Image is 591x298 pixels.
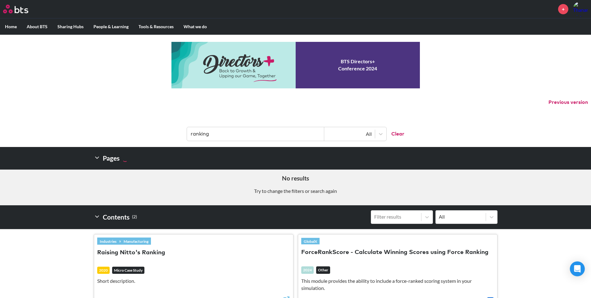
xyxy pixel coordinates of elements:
[573,2,588,16] img: Thananthorn Khanijomdi
[374,213,418,220] div: Filter results
[301,238,320,245] a: GlobalX
[97,267,110,274] div: 2020
[3,5,40,13] a: Go home
[97,249,165,257] button: Raising Nitto's Ranking
[22,19,52,35] label: About BTS
[94,152,128,164] h2: Pages
[97,238,151,244] div: »
[439,213,483,220] div: All
[301,278,494,291] p: This module provides the ability to include a force-ranked scoring system in your simulation.
[573,2,588,16] a: Profile
[570,261,585,276] div: Open Intercom Messenger
[558,4,568,14] a: +
[134,19,179,35] label: Tools & Resources
[3,5,28,13] img: BTS Logo
[179,19,212,35] label: What we do
[132,213,137,221] small: ( 2 )
[97,278,290,284] p: Short description.
[5,188,586,194] p: Try to change the filters or search again
[386,127,404,141] button: Clear
[97,238,119,245] a: Industries
[89,19,134,35] label: People & Learning
[316,266,330,274] em: Other
[112,267,144,274] em: Micro Case Study
[301,266,314,274] div: 2024
[5,174,586,183] h5: No results
[52,19,89,35] label: Sharing Hubs
[187,127,324,141] input: Find contents, pages and demos...
[301,248,489,257] button: ForceRankScore - Calculate Winning Scores using Force Ranking
[171,42,420,88] a: Conference 2024
[548,99,588,106] button: Previous version
[94,210,137,224] h2: Contents
[121,238,151,245] a: Manufacturing
[327,131,372,137] div: All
